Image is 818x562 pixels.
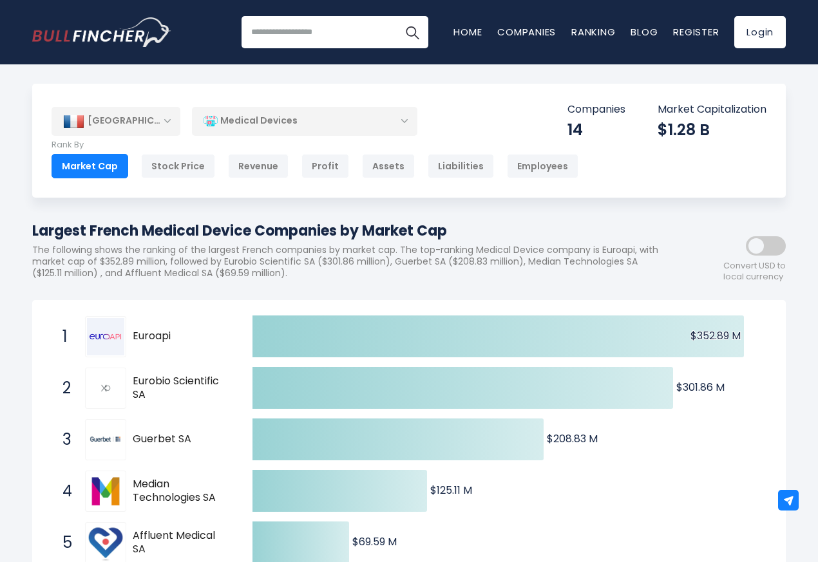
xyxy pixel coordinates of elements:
div: Liabilities [428,154,494,178]
a: Companies [497,25,556,39]
div: Stock Price [141,154,215,178]
text: $125.11 M [430,483,472,498]
span: Guerbet SA [133,433,230,446]
a: Go to homepage [32,17,171,47]
h1: Largest French Medical Device Companies by Market Cap [32,220,670,241]
div: 14 [567,120,625,140]
a: Ranking [571,25,615,39]
text: $352.89 M [690,328,741,343]
a: Home [453,25,482,39]
div: Profit [301,154,349,178]
img: Euroapi [87,318,124,355]
a: Blog [631,25,658,39]
div: Employees [507,154,578,178]
img: Affluent Medical SA [87,524,124,561]
span: 5 [56,532,69,554]
text: $301.86 M [676,380,725,395]
button: Search [396,16,428,48]
span: Eurobio Scientific SA [133,375,230,402]
div: Revenue [228,154,289,178]
img: Guerbet SA [87,421,124,458]
span: 1 [56,326,69,348]
img: Bullfincher logo [32,17,171,47]
div: $1.28 B [658,120,766,140]
p: The following shows the ranking of the largest French companies by market cap. The top-ranking Me... [32,244,670,279]
div: Market Cap [52,154,128,178]
img: Eurobio Scientific SA [100,383,111,393]
p: Companies [567,103,625,117]
span: 3 [56,429,69,451]
div: Assets [362,154,415,178]
span: 2 [56,377,69,399]
span: Euroapi [133,330,230,343]
text: $208.83 M [547,431,598,446]
p: Market Capitalization [658,103,766,117]
p: Rank By [52,140,578,151]
span: Affluent Medical SA [133,529,230,556]
img: Median Technologies SA [87,473,124,510]
a: Login [734,16,786,48]
a: Register [673,25,719,39]
span: 4 [56,480,69,502]
div: [GEOGRAPHIC_DATA] [52,107,180,135]
div: Medical Devices [192,106,417,136]
text: $69.59 M [352,534,397,549]
span: Convert USD to local currency [723,261,786,283]
span: Median Technologies SA [133,478,230,505]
